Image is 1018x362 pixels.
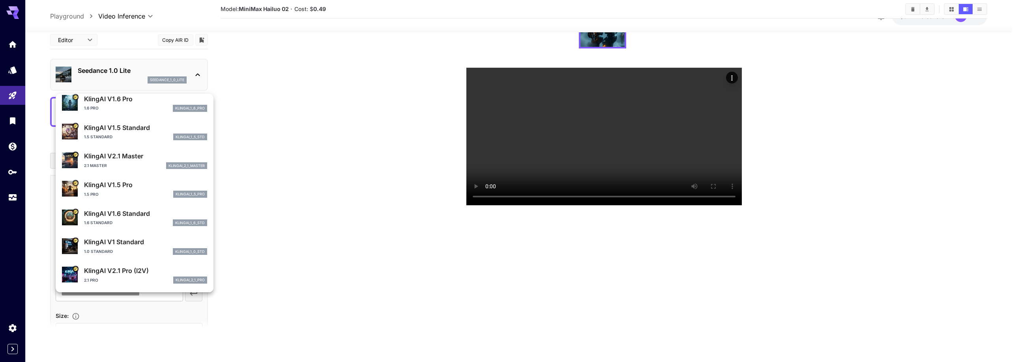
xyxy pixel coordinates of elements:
[72,94,79,100] button: Certified Model – Vetted for best performance and includes a commercial license.
[176,134,205,140] p: klingai_1_5_std
[84,163,107,169] p: 2.1 Master
[84,151,207,161] p: KlingAI V2.1 Master
[84,94,207,104] p: KlingAI V1.6 Pro
[84,123,207,132] p: KlingAI V1.5 Standard
[168,163,205,169] p: klingai_2_1_master
[72,266,79,272] button: Certified Model – Vetted for best performance and includes a commercial license.
[62,206,207,230] div: Certified Model – Vetted for best performance and includes a commercial license.KlingAI V1.6 Stan...
[176,277,205,283] p: klingai_2_1_pro
[176,191,205,197] p: klingai_1_5_pro
[84,191,99,197] p: 1.5 Pro
[72,151,79,158] button: Certified Model – Vetted for best performance and includes a commercial license.
[62,120,207,144] div: Certified Model – Vetted for best performance and includes a commercial license.KlingAI V1.5 Stan...
[175,220,205,226] p: klingai_1_6_std
[84,249,113,254] p: 1.0 Standard
[175,106,205,111] p: klingai_1_6_pro
[84,209,207,218] p: KlingAI V1.6 Standard
[62,148,207,172] div: Certified Model – Vetted for best performance and includes a commercial license.KlingAI V2.1 Mast...
[84,180,207,189] p: KlingAI V1.5 Pro
[62,263,207,287] div: Certified Model – Vetted for best performance and includes a commercial license.KlingAI V2.1 Pro ...
[72,180,79,186] button: Certified Model – Vetted for best performance and includes a commercial license.
[62,177,207,201] div: Certified Model – Vetted for best performance and includes a commercial license.KlingAI V1.5 Pro1...
[62,91,207,115] div: Certified Model – Vetted for best performance and includes a commercial license.KlingAI V1.6 Pro1...
[84,220,112,226] p: 1.6 Standard
[84,105,99,111] p: 1.6 Pro
[175,249,205,254] p: klingai_1_0_std
[84,134,112,140] p: 1.5 Standard
[84,237,207,247] p: KlingAI V1 Standard
[84,266,207,275] p: KlingAI V2.1 Pro (I2V)
[62,234,207,258] div: Certified Model – Vetted for best performance and includes a commercial license.KlingAI V1 Standa...
[84,277,98,283] p: 2.1 Pro
[72,208,79,215] button: Certified Model – Vetted for best performance and includes a commercial license.
[72,237,79,243] button: Certified Model – Vetted for best performance and includes a commercial license.
[72,123,79,129] button: Certified Model – Vetted for best performance and includes a commercial license.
